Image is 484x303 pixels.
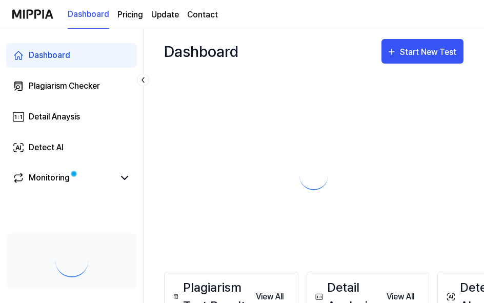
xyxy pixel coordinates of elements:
div: Plagiarism Checker [29,80,100,92]
div: Dashboard [29,49,70,62]
div: Detect AI [29,142,64,154]
a: Contact [187,9,218,21]
a: Update [151,9,179,21]
a: Detail Anaysis [6,105,137,129]
a: Monitoring [12,172,114,184]
div: Dashboard [164,39,238,64]
a: Detect AI [6,135,137,160]
a: Plagiarism Checker [6,74,137,98]
div: Start New Test [400,46,458,59]
div: Monitoring [29,172,70,184]
a: Pricing [117,9,143,21]
a: Dashboard [6,43,137,68]
button: Start New Test [381,39,463,64]
a: Dashboard [68,1,109,29]
div: Detail Anaysis [29,111,80,123]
